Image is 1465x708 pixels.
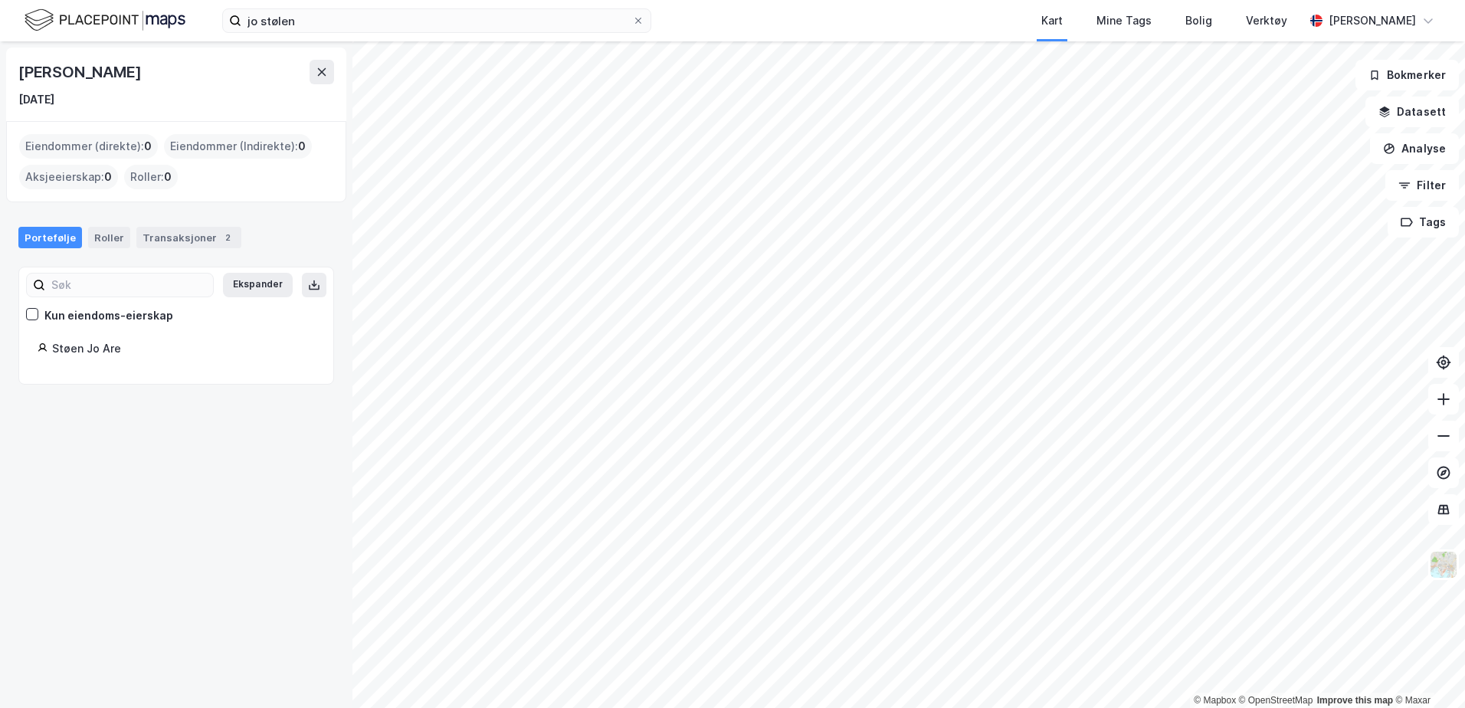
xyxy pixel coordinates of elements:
[1385,170,1459,201] button: Filter
[1041,11,1063,30] div: Kart
[1329,11,1416,30] div: [PERSON_NAME]
[1239,695,1313,706] a: OpenStreetMap
[298,137,306,156] span: 0
[1388,634,1465,708] iframe: Chat Widget
[1317,695,1393,706] a: Improve this map
[136,227,241,248] div: Transaksjoner
[124,165,178,189] div: Roller :
[104,168,112,186] span: 0
[1370,133,1459,164] button: Analyse
[1429,550,1458,579] img: Z
[52,339,315,358] div: Støen Jo Are
[241,9,632,32] input: Søk på adresse, matrikkel, gårdeiere, leietakere eller personer
[220,230,235,245] div: 2
[1365,97,1459,127] button: Datasett
[18,60,144,84] div: [PERSON_NAME]
[1355,60,1459,90] button: Bokmerker
[18,227,82,248] div: Portefølje
[88,227,130,248] div: Roller
[18,90,54,109] div: [DATE]
[1388,207,1459,238] button: Tags
[19,134,158,159] div: Eiendommer (direkte) :
[144,137,152,156] span: 0
[25,7,185,34] img: logo.f888ab2527a4732fd821a326f86c7f29.svg
[1185,11,1212,30] div: Bolig
[164,134,312,159] div: Eiendommer (Indirekte) :
[45,274,213,297] input: Søk
[1096,11,1152,30] div: Mine Tags
[223,273,293,297] button: Ekspander
[44,306,173,325] div: Kun eiendoms-eierskap
[164,168,172,186] span: 0
[1194,695,1236,706] a: Mapbox
[1246,11,1287,30] div: Verktøy
[19,165,118,189] div: Aksjeeierskap :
